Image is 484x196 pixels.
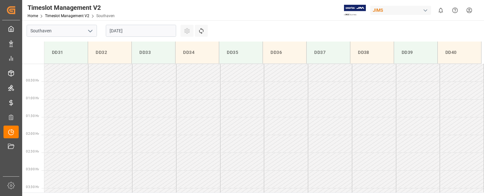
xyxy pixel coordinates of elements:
div: DD37 [312,47,345,58]
div: DD32 [93,47,126,58]
div: DD39 [399,47,432,58]
input: DD.MM.YYYY [106,25,176,37]
div: DD36 [268,47,301,58]
div: JIMS [370,6,431,15]
input: Type to search/select [27,25,97,37]
button: show 0 new notifications [434,3,448,17]
div: DD40 [443,47,476,58]
a: Timeslot Management V2 [45,14,89,18]
span: 03:30 Hr [26,185,39,189]
img: Exertis%20JAM%20-%20Email%20Logo.jpg_1722504956.jpg [344,5,366,16]
div: DD35 [224,47,258,58]
span: 02:30 Hr [26,150,39,153]
span: 01:30 Hr [26,114,39,118]
div: DD31 [49,47,83,58]
span: 03:00 Hr [26,167,39,171]
div: Timeslot Management V2 [28,3,115,12]
div: DD33 [137,47,170,58]
span: 00:30 Hr [26,79,39,82]
div: DD38 [355,47,389,58]
button: JIMS [370,4,434,16]
a: Home [28,14,38,18]
span: 02:00 Hr [26,132,39,135]
button: Help Center [448,3,462,17]
div: DD34 [181,47,214,58]
span: 01:00 Hr [26,96,39,100]
button: open menu [85,26,95,36]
